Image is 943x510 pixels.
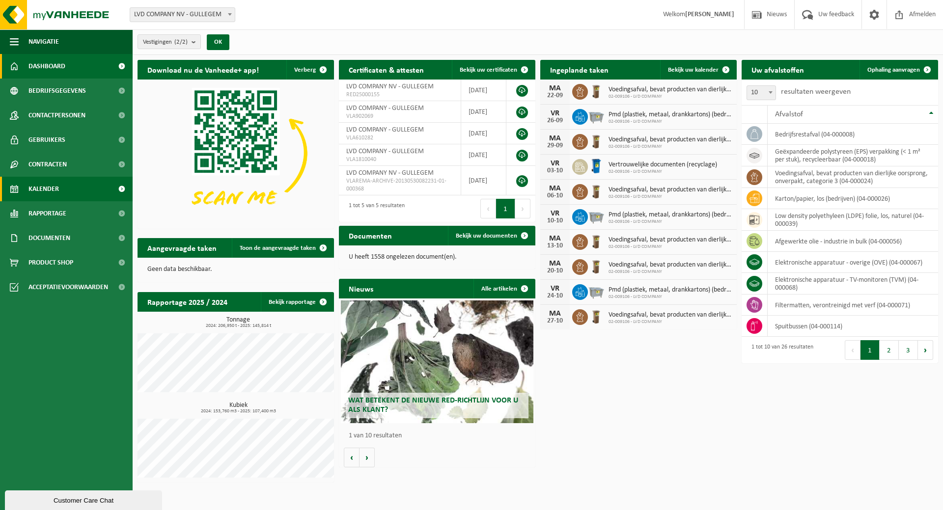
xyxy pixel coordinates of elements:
[742,60,814,79] h2: Uw afvalstoffen
[28,250,73,275] span: Product Shop
[545,318,565,324] div: 27-10
[545,109,565,117] div: VR
[5,488,164,510] iframe: chat widget
[346,177,453,193] span: VLAREMA-ARCHIVE-20130530082231-01-000368
[899,340,918,360] button: 3
[138,80,334,227] img: Download de VHEPlus App
[747,86,776,100] span: 10
[207,34,229,50] button: OK
[545,142,565,149] div: 29-09
[609,244,732,250] span: 02-009106 - LVD COMPANY
[294,67,316,73] span: Verberg
[768,188,938,209] td: karton/papier, los (bedrijven) (04-000026)
[346,156,453,163] span: VLA1810040
[143,35,188,50] span: Vestigingen
[860,60,937,80] a: Ophaling aanvragen
[545,84,565,92] div: MA
[28,29,59,54] span: Navigatie
[28,54,65,79] span: Dashboard
[880,340,899,360] button: 2
[768,209,938,231] td: low density polyethyleen (LDPE) folie, los, naturel (04-000039)
[473,279,534,298] a: Alle artikelen
[545,117,565,124] div: 26-09
[346,105,424,112] span: LVD COMPANY - GULLEGEM
[545,268,565,274] div: 20-10
[768,295,938,316] td: filtermatten, verontreinigd met verf (04-000071)
[28,275,108,299] span: Acceptatievoorwaarden
[147,266,324,273] p: Geen data beschikbaar.
[28,103,85,128] span: Contactpersonen
[456,233,517,239] span: Bekijk uw documenten
[545,310,565,318] div: MA
[545,235,565,242] div: MA
[240,245,316,251] span: Toon de aangevraagde taken
[545,285,565,293] div: VR
[609,294,732,300] span: 02-009106 - LVD COMPANY
[588,183,605,199] img: WB-0140-HPE-BN-01
[845,340,860,360] button: Previous
[609,186,732,194] span: Voedingsafval, bevat producten van dierlijke oorsprong, onverpakt, categorie 3
[668,67,719,73] span: Bekijk uw kalender
[28,152,67,177] span: Contracten
[461,144,506,166] td: [DATE]
[768,273,938,295] td: elektronische apparatuur - TV-monitoren (TVM) (04-000068)
[609,219,732,225] span: 02-009106 - LVD COMPANY
[142,409,334,414] span: 2024: 153,760 m3 - 2025: 107,400 m3
[341,300,533,423] a: Wat betekent de nieuwe RED-richtlijn voor u als klant?
[768,145,938,166] td: geëxpandeerde polystyreen (EPS) verpakking (< 1 m² per stuk), recycleerbaar (04-000018)
[28,79,86,103] span: Bedrijfsgegevens
[261,292,333,312] a: Bekijk rapportage
[344,448,360,467] button: Vorige
[28,128,65,152] span: Gebruikers
[174,39,188,45] count: (2/2)
[339,60,434,79] h2: Certificaten & attesten
[545,92,565,99] div: 22-09
[460,67,517,73] span: Bekijk uw certificaten
[142,323,334,328] span: 2024: 206,950 t - 2025: 145,814 t
[545,293,565,299] div: 24-10
[28,226,70,250] span: Documenten
[545,217,565,224] div: 10-10
[545,134,565,142] div: MA
[286,60,333,80] button: Verberg
[130,7,235,22] span: LVD COMPANY NV - GULLEGEM
[609,136,732,144] span: Voedingsafval, bevat producten van dierlijke oorsprong, onverpakt, categorie 3
[545,167,565,174] div: 03-10
[609,286,732,294] span: Pmd (plastiek, metaal, drankkartons) (bedrijven)
[860,340,880,360] button: 1
[609,261,732,269] span: Voedingsafval, bevat producten van dierlijke oorsprong, onverpakt, categorie 3
[545,185,565,192] div: MA
[346,126,424,134] span: LVD COMPANY - GULLEGEM
[360,448,375,467] button: Volgende
[461,101,506,123] td: [DATE]
[339,226,402,245] h2: Documenten
[339,279,383,298] h2: Nieuws
[515,199,530,218] button: Next
[609,311,732,319] span: Voedingsafval, bevat producten van dierlijke oorsprong, onverpakt, categorie 3
[588,208,605,224] img: WB-2500-GAL-GY-01
[346,148,424,155] span: LVD COMPANY - GULLEGEM
[747,339,813,361] div: 1 tot 10 van 26 resultaten
[461,166,506,195] td: [DATE]
[346,91,453,99] span: RED25000155
[747,85,776,100] span: 10
[496,199,515,218] button: 1
[346,83,434,90] span: LVD COMPANY NV - GULLEGEM
[461,123,506,144] td: [DATE]
[918,340,933,360] button: Next
[348,397,518,414] span: Wat betekent de nieuwe RED-richtlijn voor u als klant?
[545,260,565,268] div: MA
[609,211,732,219] span: Pmd (plastiek, metaal, drankkartons) (bedrijven)
[609,169,717,175] span: 02-009106 - LVD COMPANY
[344,198,405,219] div: 1 tot 5 van 5 resultaten
[775,110,803,118] span: Afvalstof
[461,80,506,101] td: [DATE]
[588,258,605,274] img: WB-0140-HPE-BN-01
[545,242,565,249] div: 13-10
[609,119,732,125] span: 02-009106 - LVD COMPANY
[588,233,605,249] img: WB-0140-HPE-BN-01
[609,111,732,119] span: Pmd (plastiek, metaal, drankkartons) (bedrijven)
[660,60,736,80] a: Bekijk uw kalender
[609,236,732,244] span: Voedingsafval, bevat producten van dierlijke oorsprong, onverpakt, categorie 3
